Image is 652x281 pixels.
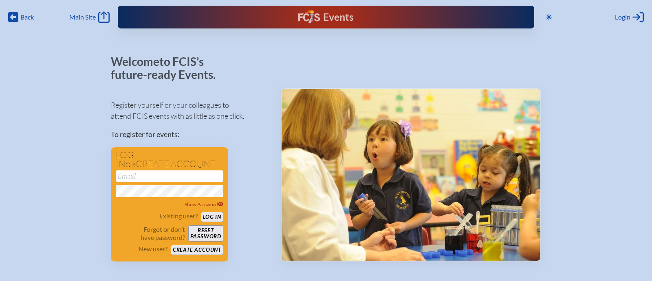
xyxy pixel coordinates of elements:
span: Main Site [69,13,96,21]
p: Register yourself or your colleagues to attend FCIS events with as little as one click. [111,100,268,122]
h1: Log in create account [116,150,223,169]
p: Welcome to FCIS’s future-ready Events. [111,55,225,81]
span: Login [615,13,630,21]
input: Email [116,170,223,182]
div: FCIS Events — Future ready [235,10,417,24]
p: Forgot or don’t have password? [116,225,185,242]
p: To register for events: [111,129,268,140]
p: Existing user? [159,212,198,220]
button: Resetpassword [188,225,223,242]
span: Show Password [185,201,224,207]
a: Main Site [69,11,109,23]
p: New user? [139,245,167,253]
button: Log in [201,212,223,222]
img: Events [282,89,540,261]
span: Back [20,13,34,21]
button: Create account [171,245,223,255]
span: or [126,161,136,169]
